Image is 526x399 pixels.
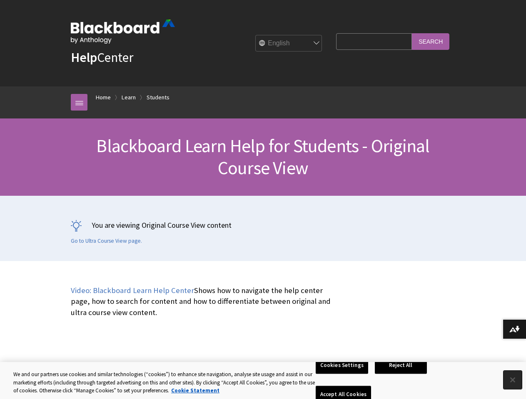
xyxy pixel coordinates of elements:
[504,371,522,389] button: Close
[316,357,368,374] button: Cookies Settings
[13,370,316,395] div: We and our partners use cookies and similar technologies (“cookies”) to enhance site navigation, ...
[375,357,427,374] button: Reject All
[171,387,219,394] a: More information about your privacy, opens in a new tab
